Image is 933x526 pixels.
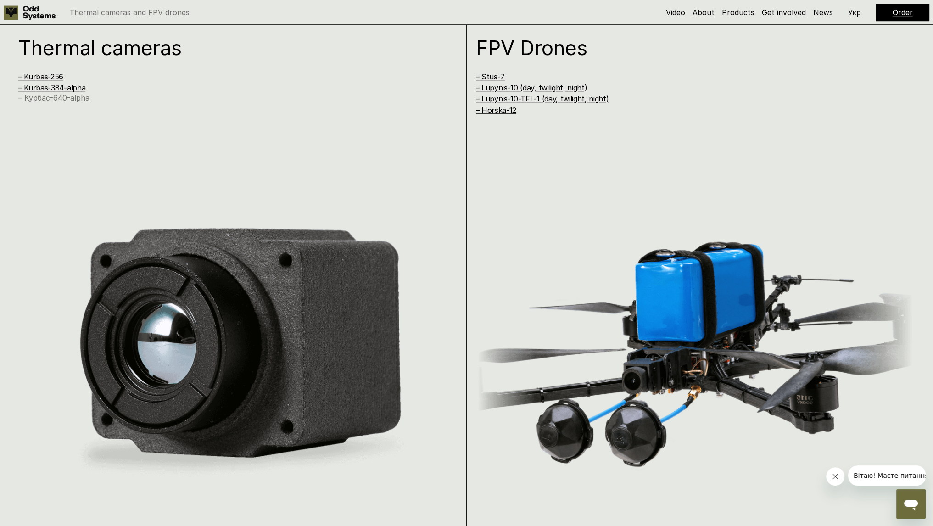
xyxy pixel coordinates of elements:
[896,489,926,519] iframe: Button to launch messaging window
[476,38,888,58] h1: FPV Drones
[476,106,516,115] a: – Horska-12
[6,6,84,14] span: Вітаю! Маєте питання?
[476,83,587,92] a: – Lupynis-10 (day, twilight, night)
[18,83,85,92] a: – Kurbas-384-alpha
[666,8,685,17] a: Video
[762,8,806,17] a: Get involved
[476,94,609,103] a: – Lupynis-10-TFL-1 (day, twilight, night)
[826,467,844,486] iframe: Close message
[476,72,505,81] a: – Stus-7
[893,8,913,17] a: Order
[69,9,190,16] p: Thermal cameras and FPV drones
[848,465,926,486] iframe: Message from company
[722,8,754,17] a: Products
[813,8,833,17] a: News
[18,93,89,102] a: – Курбас-640-alpha
[848,9,861,16] p: Укр
[18,72,63,81] a: – Kurbas-256
[18,38,431,58] h1: Thermal cameras
[693,8,715,17] a: About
